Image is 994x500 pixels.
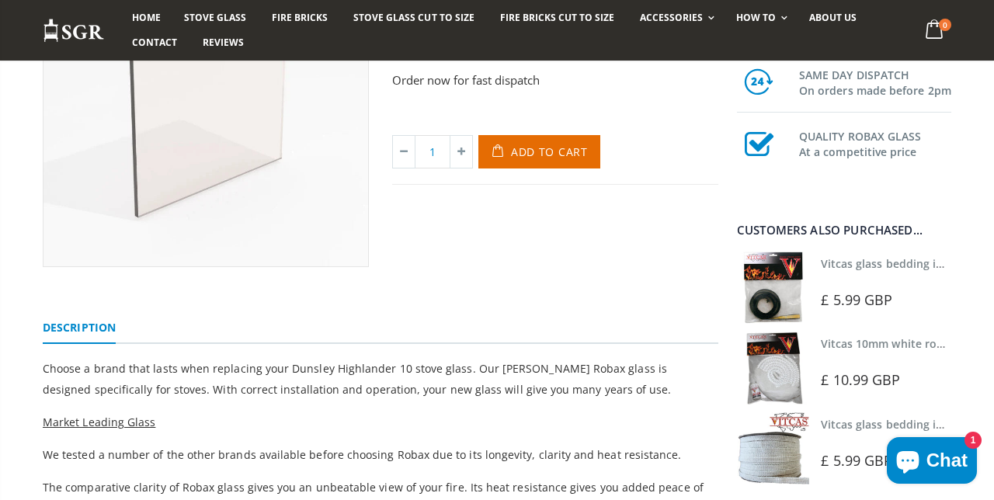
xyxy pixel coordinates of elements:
span: Stove Glass Cut To Size [353,11,474,24]
a: Accessories [628,5,722,30]
span: About us [809,11,857,24]
span: Reviews [203,36,244,49]
a: Fire Bricks [260,5,339,30]
span: £ 5.99 GBP [821,290,892,309]
span: Home [132,11,161,24]
span: Fire Bricks Cut To Size [500,11,614,24]
span: £ 10.99 GBP [821,370,900,389]
div: Customers also purchased... [737,224,951,236]
h3: SAME DAY DISPATCH On orders made before 2pm [799,64,951,99]
h3: QUALITY ROBAX GLASS At a competitive price [799,126,951,160]
a: Fire Bricks Cut To Size [488,5,626,30]
a: 0 [919,16,951,46]
span: Stove Glass [184,11,246,24]
a: Stove Glass Cut To Size [342,5,485,30]
a: How To [725,5,795,30]
span: Market Leading Glass [43,415,155,429]
a: Contact [120,30,189,55]
span: Accessories [640,11,703,24]
img: Vitcas stove glass bedding in tape [737,412,809,484]
span: How To [736,11,776,24]
a: Home [120,5,172,30]
a: About us [798,5,868,30]
a: Description [43,313,116,344]
a: Stove Glass [172,5,258,30]
span: We tested a number of the other brands available before choosing Robax due to its longevity, clar... [43,447,681,462]
span: Add to Cart [511,144,588,159]
img: Vitcas stove glass bedding in tape [737,252,809,324]
span: Choose a brand that lasts when replacing your Dunsley Highlander 10 stove glass. Our [PERSON_NAME... [43,361,672,397]
span: Contact [132,36,177,49]
a: Reviews [191,30,255,55]
span: Fire Bricks [272,11,328,24]
img: Vitcas white rope, glue and gloves kit 10mm [737,332,809,404]
p: Order now for fast dispatch [392,71,718,89]
span: £ 5.99 GBP [821,451,892,470]
img: Stove Glass Replacement [43,18,105,43]
inbox-online-store-chat: Shopify online store chat [882,437,982,488]
span: 0 [939,19,951,31]
button: Add to Cart [478,135,600,168]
